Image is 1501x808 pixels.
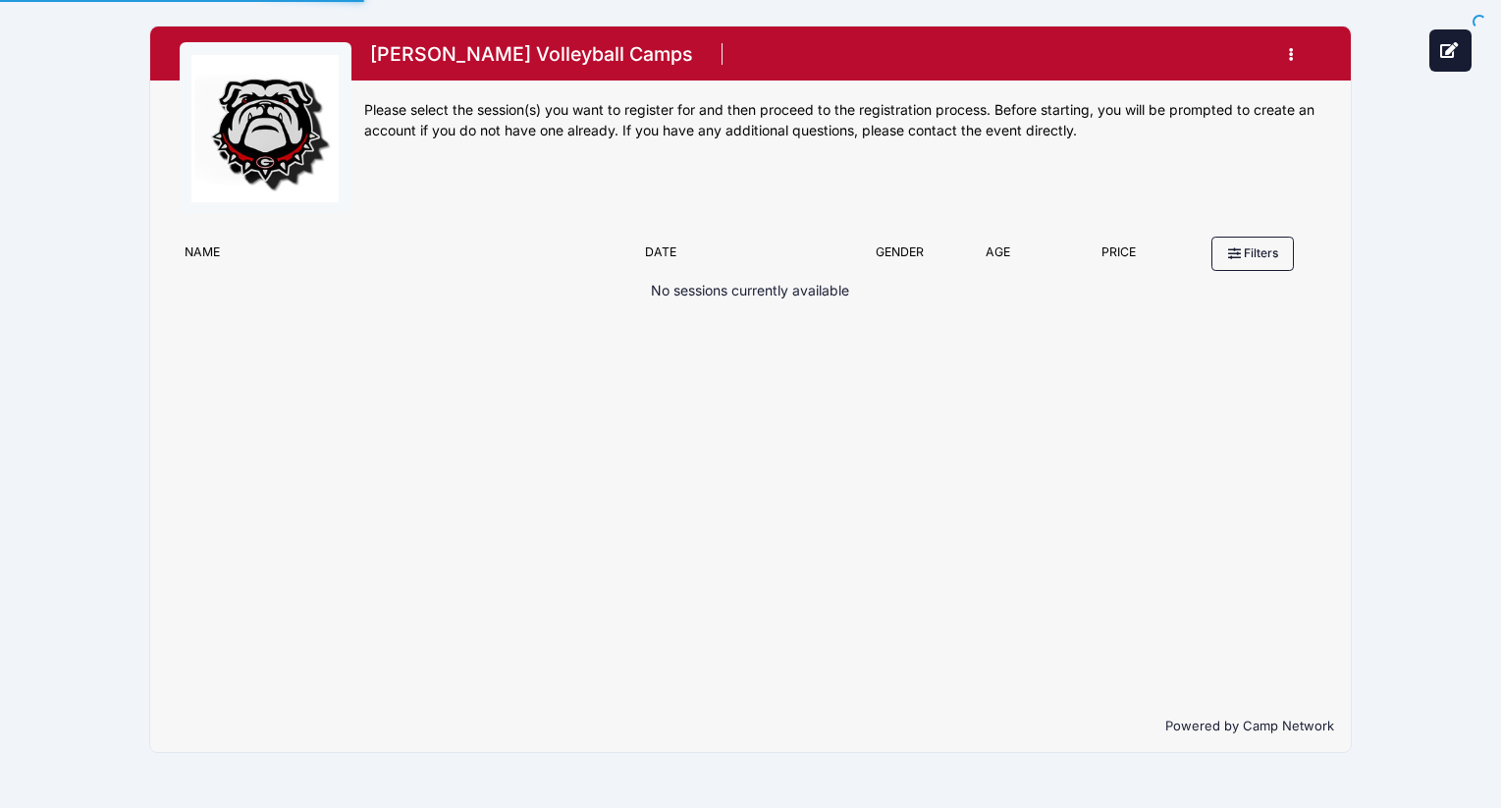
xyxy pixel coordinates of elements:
button: Filters [1211,237,1294,270]
div: Please select the session(s) you want to register for and then proceed to the registration proces... [364,100,1322,141]
h1: [PERSON_NAME] Volleyball Camps [364,37,700,72]
img: logo [191,55,339,202]
div: Date [635,243,854,271]
div: Name [175,243,635,271]
div: Age [946,243,1050,271]
p: Powered by Camp Network [167,717,1335,736]
div: Gender [854,243,946,271]
div: Price [1049,243,1188,271]
p: No sessions currently available [651,281,849,301]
